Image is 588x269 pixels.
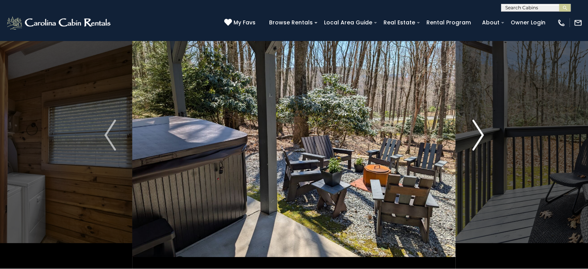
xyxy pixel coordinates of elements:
img: arrow [472,120,484,151]
img: phone-regular-white.png [557,19,566,27]
a: My Favs [224,19,257,27]
a: Real Estate [380,17,419,29]
button: Next [456,2,500,269]
a: Local Area Guide [320,17,376,29]
a: Browse Rentals [265,17,317,29]
a: About [478,17,503,29]
a: Owner Login [507,17,549,29]
a: Rental Program [423,17,475,29]
img: White-1-2.png [6,15,113,31]
img: arrow [104,120,116,151]
button: Previous [88,2,133,269]
img: mail-regular-white.png [574,19,582,27]
span: My Favs [233,19,256,27]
